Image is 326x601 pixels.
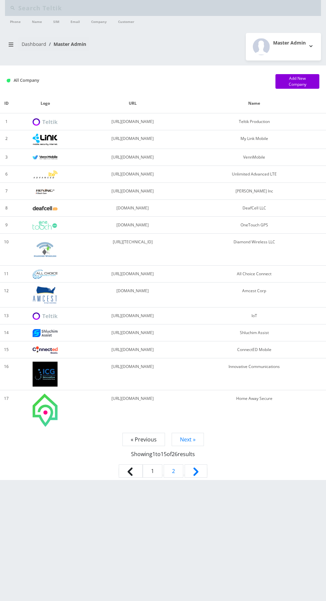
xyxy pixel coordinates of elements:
[78,324,188,341] td: [URL][DOMAIN_NAME]
[275,74,319,89] a: Add New Company
[33,221,58,230] img: OneTouch GPS
[78,130,188,149] td: [URL][DOMAIN_NAME]
[78,217,188,234] td: [DOMAIN_NAME]
[78,283,188,307] td: [DOMAIN_NAME]
[78,166,188,183] td: [URL][DOMAIN_NAME]
[188,149,321,166] td: VennMobile
[188,390,321,430] td: Home Away Secure
[78,200,188,217] td: [DOMAIN_NAME]
[188,324,321,341] td: Shluchim Assist
[188,113,321,130] td: Teltik Production
[188,130,321,149] td: My Link Mobile
[119,464,143,478] span: &laquo; Previous
[273,40,306,46] h2: Master Admin
[5,37,158,56] nav: breadcrumb
[33,155,58,160] img: VennMobile
[78,307,188,324] td: [URL][DOMAIN_NAME]
[188,358,321,390] td: Innovative Communications
[188,307,321,324] td: IoT
[33,362,58,387] img: Innovative Communications
[122,433,165,446] span: « Previous
[164,464,183,478] a: Go to page 2
[188,341,321,358] td: ConnectED Mobile
[78,94,188,113] th: URL
[188,266,321,283] td: All Choice Connect
[152,450,155,458] span: 1
[33,134,58,145] img: My Link Mobile
[172,433,204,446] a: Next »
[185,464,207,478] a: Next &raquo;
[22,41,46,47] a: Dashboard
[78,113,188,130] td: [URL][DOMAIN_NAME]
[33,329,58,337] img: Shluchim Assist
[50,16,63,26] a: SIM
[188,283,321,307] td: Amcest Corp
[188,166,321,183] td: Unlimited Advanced LTE
[46,41,86,48] li: Master Admin
[7,79,10,82] img: All Company
[246,33,321,60] button: Master Admin
[33,312,58,320] img: IoT
[78,341,188,358] td: [URL][DOMAIN_NAME]
[7,435,319,480] nav: Pagination Navigation
[78,390,188,430] td: [URL][DOMAIN_NAME]
[33,206,58,210] img: DeafCell LLC
[172,450,178,458] span: 26
[33,286,58,304] img: Amcest Corp
[188,217,321,234] td: OneTouch GPS
[161,450,167,458] span: 15
[18,2,319,14] input: Search Teltik
[78,183,188,200] td: [URL][DOMAIN_NAME]
[143,464,162,478] span: 1
[67,16,83,26] a: Email
[115,16,138,26] a: Customer
[29,16,45,26] a: Name
[33,394,58,427] img: Home Away Secure
[33,188,58,195] img: Rexing Inc
[188,94,321,113] th: Name
[188,183,321,200] td: [PERSON_NAME] Inc
[7,443,319,458] p: Showing to of results
[188,200,321,217] td: DeafCell LLC
[88,16,110,26] a: Company
[33,171,58,179] img: Unlimited Advanced LTE
[33,237,58,262] img: Diamond Wireless LLC
[78,266,188,283] td: [URL][DOMAIN_NAME]
[188,234,321,266] td: Diamond Wireless LLC
[33,270,58,279] img: All Choice Connect
[7,16,24,26] a: Phone
[13,94,78,113] th: Logo
[33,118,58,126] img: Teltik Production
[33,346,58,354] img: ConnectED Mobile
[78,234,188,266] td: [URL][TECHNICAL_ID]
[7,78,265,83] h1: All Company
[78,149,188,166] td: [URL][DOMAIN_NAME]
[78,358,188,390] td: [URL][DOMAIN_NAME]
